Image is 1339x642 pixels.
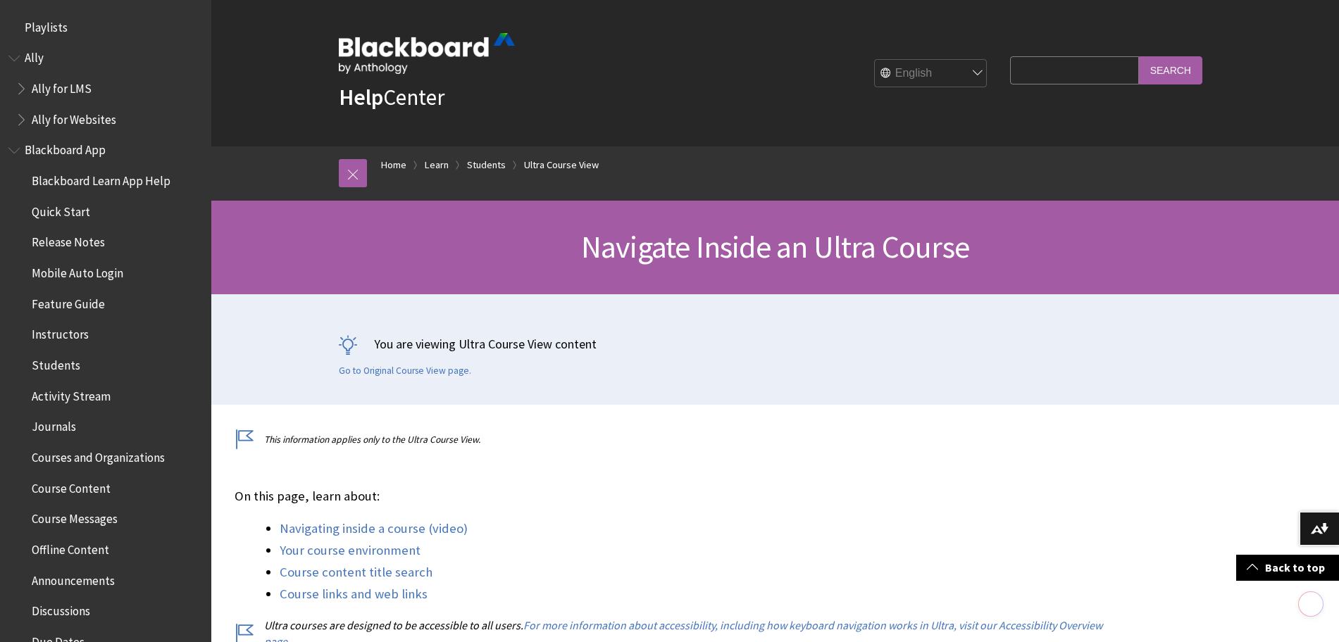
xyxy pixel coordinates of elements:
a: Course content title search [280,564,432,581]
span: Blackboard Learn App Help [32,169,170,188]
span: Courses and Organizations [32,446,165,465]
p: You are viewing Ultra Course View content [339,335,1212,353]
a: Back to top [1236,555,1339,581]
p: On this page, learn about: [235,487,1108,505]
span: Offline Content [32,538,109,557]
a: Course links and web links [280,586,428,603]
span: Instructors [32,323,89,342]
span: Ally for Websites [32,108,116,127]
span: Course Content [32,477,111,496]
span: Activity Stream [32,384,111,403]
span: Mobile Auto Login [32,261,123,280]
a: Navigating inside a course (video) [280,520,468,537]
a: Your course environment [280,542,421,559]
span: Navigate Inside an Ultra Course [581,227,969,266]
img: Blackboard by Anthology [339,33,515,74]
span: Ally [25,46,44,65]
span: Announcements [32,569,115,588]
nav: Book outline for Playlists [8,15,203,39]
nav: Book outline for Anthology Ally Help [8,46,203,132]
span: Discussions [32,599,90,618]
span: Students [32,353,80,372]
p: This information applies only to the Ultra Course View. [235,433,1108,446]
span: Feature Guide [32,292,105,311]
span: Journals [32,415,76,434]
span: Ally for LMS [32,77,92,96]
a: HelpCenter [339,83,444,111]
a: Learn [425,156,449,174]
span: Playlists [25,15,68,34]
span: Quick Start [32,200,90,219]
span: Course Messages [32,508,118,527]
span: Release Notes [32,231,105,250]
input: Search [1139,56,1202,84]
strong: Help [339,83,383,111]
a: Go to Original Course View page. [339,365,471,377]
select: Site Language Selector [875,60,988,88]
span: Blackboard App [25,139,106,158]
a: Ultra Course View [524,156,599,174]
a: Students [467,156,506,174]
a: Home [381,156,406,174]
